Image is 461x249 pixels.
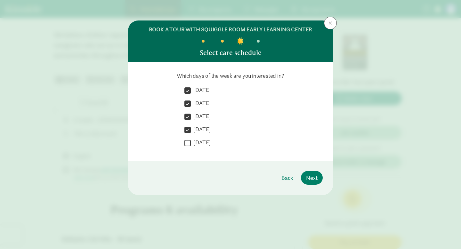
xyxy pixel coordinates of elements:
[281,173,293,182] span: Back
[306,173,318,182] span: Next
[191,112,211,120] label: [DATE]
[149,26,312,33] h6: BOOK A TOUR WITH SQUIGGLE ROOM EARLY LEARNING CENTER
[301,171,323,185] button: Next
[191,99,211,107] label: [DATE]
[276,171,298,185] button: Back
[138,72,323,80] p: Which days of the week are you interested in?
[200,49,262,57] h5: Select care schedule
[191,139,211,146] label: [DATE]
[191,125,211,133] label: [DATE]
[191,86,211,94] label: [DATE]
